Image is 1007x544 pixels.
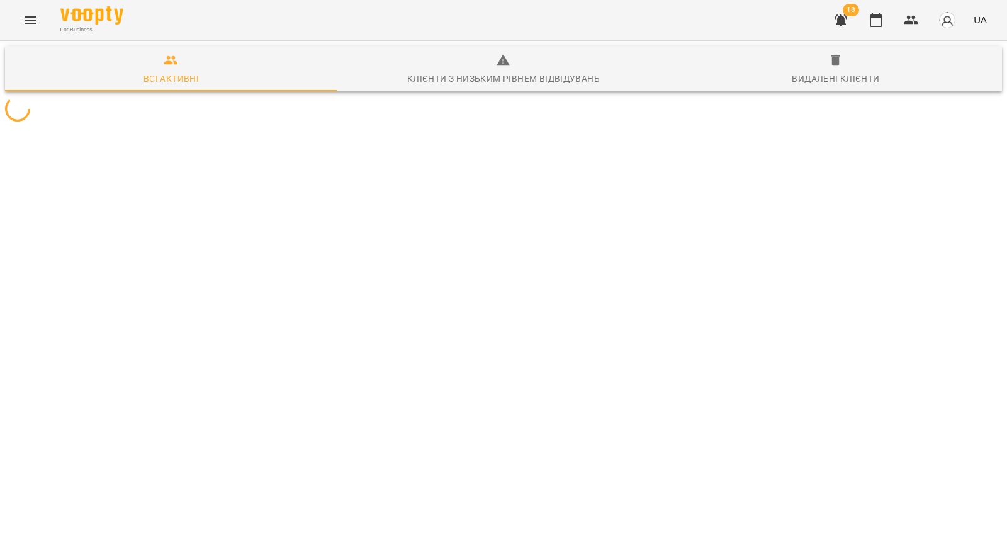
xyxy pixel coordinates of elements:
div: Клієнти з низьким рівнем відвідувань [407,71,600,86]
span: UA [974,13,987,26]
button: Menu [15,5,45,35]
div: Всі активні [143,71,199,86]
button: UA [969,8,992,31]
span: For Business [60,26,123,34]
span: 18 [843,4,859,16]
img: avatar_s.png [938,11,956,29]
div: Видалені клієнти [792,71,879,86]
img: Voopty Logo [60,6,123,25]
